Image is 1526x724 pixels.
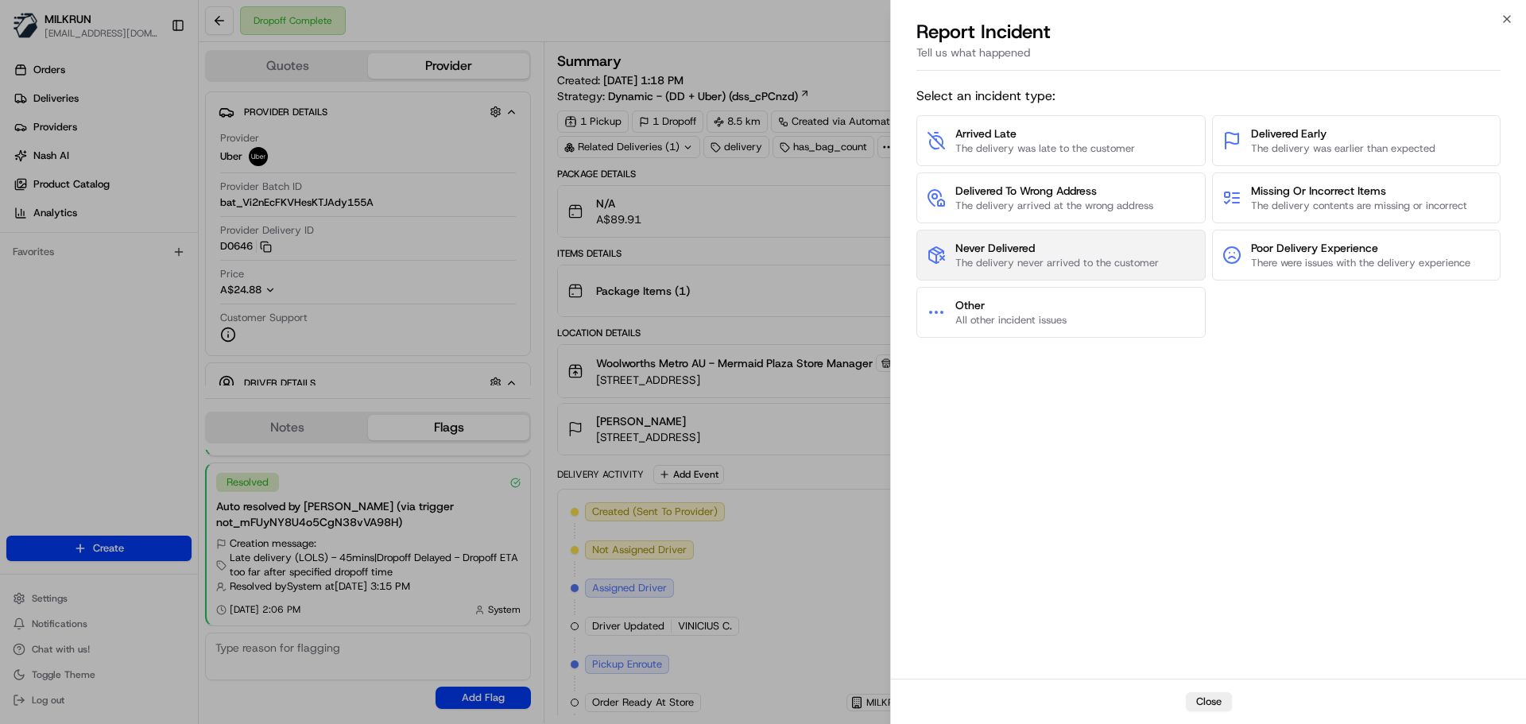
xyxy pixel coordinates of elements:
span: The delivery never arrived to the customer [955,256,1159,270]
span: Arrived Late [955,126,1135,141]
button: Close [1186,692,1232,711]
button: OtherAll other incident issues [916,287,1206,338]
button: Poor Delivery ExperienceThere were issues with the delivery experience [1212,230,1501,281]
div: Tell us what happened [916,45,1501,71]
button: Delivered To Wrong AddressThe delivery arrived at the wrong address [916,172,1206,223]
p: Report Incident [916,19,1051,45]
span: The delivery contents are missing or incorrect [1251,199,1467,213]
span: Other [955,297,1067,313]
span: Poor Delivery Experience [1251,240,1470,256]
button: Arrived LateThe delivery was late to the customer [916,115,1206,166]
span: Never Delivered [955,240,1159,256]
span: The delivery was earlier than expected [1251,141,1435,156]
span: Delivered To Wrong Address [955,183,1153,199]
button: Delivered EarlyThe delivery was earlier than expected [1212,115,1501,166]
span: The delivery was late to the customer [955,141,1135,156]
button: Never DeliveredThe delivery never arrived to the customer [916,230,1206,281]
span: Delivered Early [1251,126,1435,141]
span: All other incident issues [955,313,1067,327]
button: Missing Or Incorrect ItemsThe delivery contents are missing or incorrect [1212,172,1501,223]
span: Missing Or Incorrect Items [1251,183,1467,199]
span: The delivery arrived at the wrong address [955,199,1153,213]
span: Select an incident type: [916,87,1501,106]
span: There were issues with the delivery experience [1251,256,1470,270]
